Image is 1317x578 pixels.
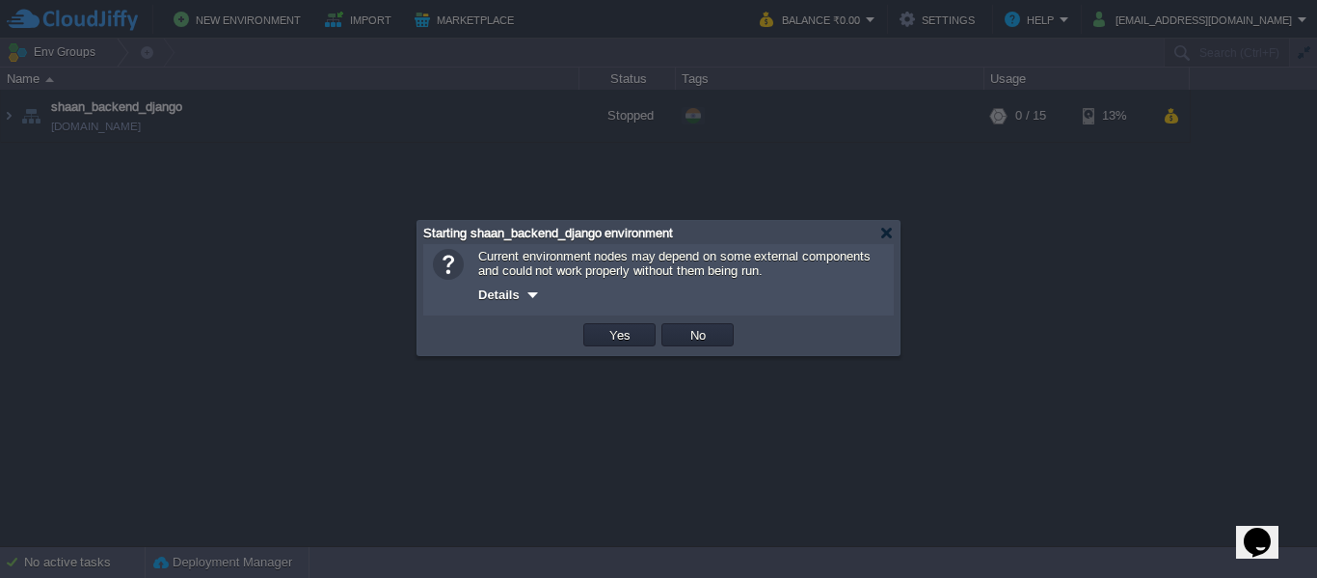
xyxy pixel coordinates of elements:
span: Current environment nodes may depend on some external components and could not work properly with... [478,249,871,278]
span: Details [478,288,520,302]
iframe: chat widget [1236,501,1298,559]
span: Starting shaan_backend_django environment [423,226,673,240]
button: Yes [604,326,636,344]
button: No [685,326,712,344]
